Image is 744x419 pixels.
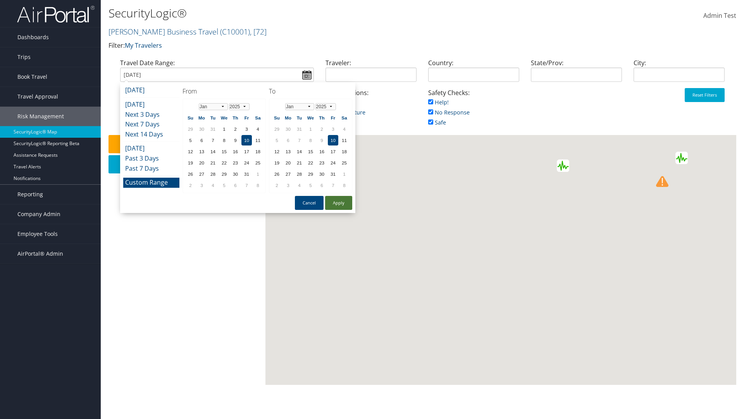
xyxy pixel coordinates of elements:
td: 16 [230,146,241,157]
li: [DATE] [123,144,179,154]
span: Book Travel [17,67,47,87]
td: 15 [219,146,229,157]
td: 15 [305,146,316,157]
td: 7 [294,135,305,145]
span: Employee Tools [17,224,58,244]
td: 18 [253,146,263,157]
td: 26 [272,169,282,179]
td: 23 [317,158,327,168]
span: , [ 72 ] [250,26,267,37]
td: 17 [328,146,338,157]
td: 29 [272,124,282,134]
td: 8 [219,135,229,145]
th: Th [317,113,327,123]
td: 31 [208,124,218,134]
td: 28 [208,169,218,179]
td: 7 [328,180,338,190]
th: We [305,113,316,123]
a: [PERSON_NAME] Business Travel [108,26,267,37]
td: 3 [196,180,207,190]
td: 19 [185,158,196,168]
div: Traveler: [320,58,422,88]
div: Trip Locations: [320,88,422,125]
td: 27 [196,169,207,179]
td: 10 [328,135,338,145]
td: 19 [272,158,282,168]
th: Su [185,113,196,123]
td: 4 [253,124,263,134]
td: 30 [283,124,293,134]
div: City: [628,58,730,88]
div: Travel Date Range: [114,58,320,88]
li: Past 3 Days [123,154,179,164]
a: Admin Test [703,4,736,28]
td: 20 [283,158,293,168]
td: 23 [230,158,241,168]
td: 30 [230,169,241,179]
td: 9 [230,135,241,145]
th: Th [230,113,241,123]
td: 7 [208,135,218,145]
span: Admin Test [703,11,736,20]
td: 5 [185,135,196,145]
td: 10 [241,135,252,145]
td: 2 [317,124,327,134]
td: 5 [272,135,282,145]
li: Custom Range [123,178,179,188]
td: 6 [230,180,241,190]
span: ( C10001 ) [220,26,250,37]
td: 6 [283,135,293,145]
h4: To [269,87,352,95]
td: 4 [339,124,350,134]
button: Cancel [295,196,324,210]
td: 30 [317,169,327,179]
th: Tu [208,113,218,123]
td: 31 [328,169,338,179]
td: 22 [305,158,316,168]
th: Mo [196,113,207,123]
td: 17 [241,146,252,157]
a: Safe [428,119,446,126]
td: 7 [241,180,252,190]
td: 5 [305,180,316,190]
td: 2 [185,180,196,190]
span: Risk Management [17,107,64,126]
td: 8 [253,180,263,190]
td: 1 [219,124,229,134]
div: Country: [422,58,525,88]
button: Safety Check [108,135,262,153]
td: 3 [328,124,338,134]
td: 25 [339,158,350,168]
td: 28 [294,169,305,179]
div: Air/Hotel/Rail: [114,88,217,118]
td: 29 [185,124,196,134]
td: 1 [253,169,263,179]
td: 21 [208,158,218,168]
th: Sa [339,113,350,123]
th: Mo [283,113,293,123]
th: Su [272,113,282,123]
td: 3 [241,124,252,134]
td: 5 [219,180,229,190]
th: Tu [294,113,305,123]
td: 30 [196,124,207,134]
td: 1 [305,124,316,134]
td: 18 [339,146,350,157]
li: Next 7 Days [123,119,179,130]
td: 24 [241,158,252,168]
div: Green earthquake alert (Magnitude 4.5M, Depth:34.073km) in China 07/09/2025 21:56 UTC, 970 thousa... [675,152,688,164]
a: Help! [428,99,449,106]
td: 25 [253,158,263,168]
button: Apply [325,196,352,210]
th: We [219,113,229,123]
div: Safety Checks: [422,88,525,135]
td: 2 [230,124,241,134]
td: 6 [317,180,327,190]
li: Next 14 Days [123,130,179,140]
td: 3 [283,180,293,190]
div: State/Prov: [525,58,628,88]
img: airportal-logo.png [17,5,95,23]
button: Reset Filters [685,88,725,102]
td: 11 [339,135,350,145]
h1: SecurityLogic® [108,5,527,21]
